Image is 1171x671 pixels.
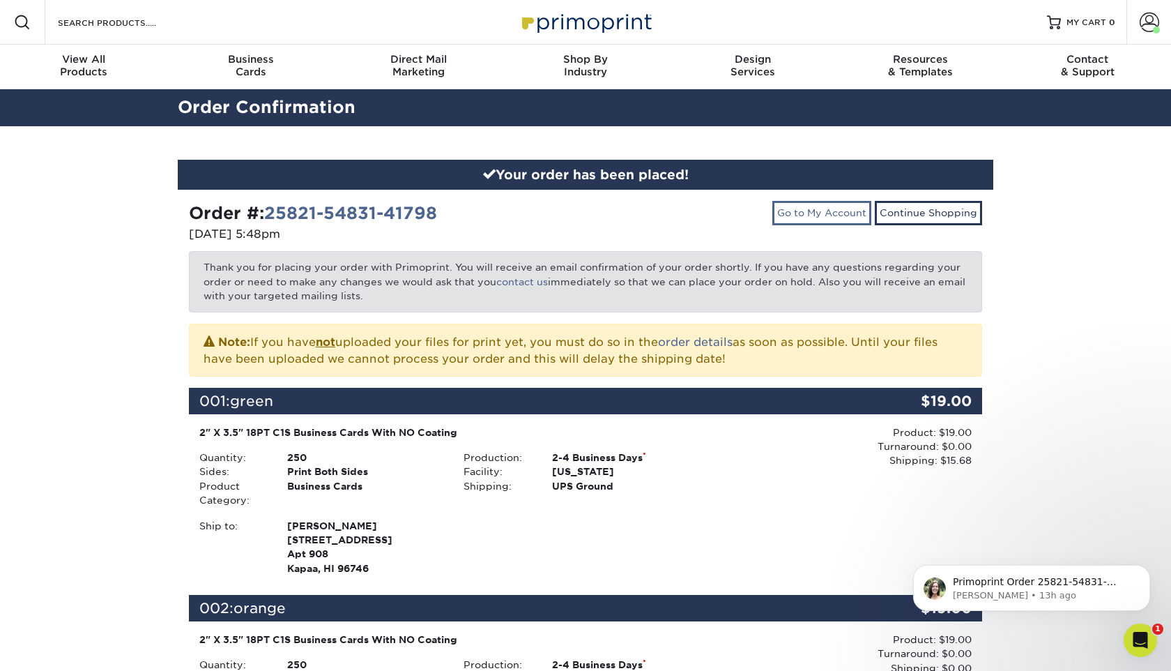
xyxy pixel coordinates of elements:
[189,519,277,576] div: Ship to:
[1004,53,1171,66] span: Contact
[892,536,1171,633] iframe: Intercom notifications message
[453,465,541,478] div: Facility:
[502,53,669,66] span: Shop By
[496,276,548,287] a: contact us
[316,335,335,349] b: not
[56,14,192,31] input: SEARCH PRODUCTS.....
[453,451,541,465] div: Production:
[199,425,707,439] div: 2" X 3.5" 18PT C1S Business Cards With NO Coating
[178,160,993,190] div: Your order has been placed!
[335,45,502,89] a: Direct MailMarketing
[1066,17,1106,29] span: MY CART
[277,451,453,465] div: 250
[542,451,718,465] div: 2-4 Business Days
[167,53,335,66] span: Business
[1004,53,1171,78] div: & Support
[230,393,273,409] span: green
[658,335,733,349] a: order details
[850,595,982,621] div: $19.00
[1004,45,1171,89] a: Contact& Support
[287,519,443,574] strong: Kapaa, HI 96746
[287,533,443,547] span: [STREET_ADDRESS]
[264,203,437,223] a: 25821-54831-41798
[189,465,277,478] div: Sides:
[850,388,982,414] div: $19.00
[1124,624,1157,657] iframe: Intercom live chat
[335,53,502,66] span: Direct Mail
[277,465,453,478] div: Print Both Sides
[718,425,972,468] div: Product: $19.00 Turnaround: $0.00 Shipping: $15.68
[502,45,669,89] a: Shop ByIndustry
[516,7,655,37] img: Primoprint
[218,335,250,349] strong: Note:
[836,53,1004,66] span: Resources
[189,251,982,312] p: Thank you for placing your order with Primoprint. You will receive an email confirmation of your ...
[836,45,1004,89] a: Resources& Templates
[277,479,453,508] div: Business Cards
[772,201,871,225] a: Go to My Account
[234,600,286,617] span: orange
[1109,17,1115,27] span: 0
[542,479,718,493] div: UPS Ground
[669,45,836,89] a: DesignServices
[199,633,707,647] div: 2" X 3.5" 18PT C1S Business Cards With NO Coating
[189,451,277,465] div: Quantity:
[669,53,836,78] div: Services
[204,333,967,368] p: If you have uploaded your files for print yet, you must do so in the as soon as possible. Until y...
[167,53,335,78] div: Cards
[287,519,443,533] span: [PERSON_NAME]
[167,45,335,89] a: BusinessCards
[189,388,850,414] div: 001:
[1152,624,1163,635] span: 1
[542,465,718,478] div: [US_STATE]
[453,479,541,493] div: Shipping:
[189,595,850,621] div: 002:
[335,53,502,78] div: Marketing
[287,547,443,561] span: Apt 908
[502,53,669,78] div: Industry
[875,201,982,225] a: Continue Shopping
[189,479,277,508] div: Product Category:
[189,203,437,223] strong: Order #:
[669,53,836,66] span: Design
[167,95,1004,121] h2: Order Confirmation
[836,53,1004,78] div: & Templates
[189,226,575,243] p: [DATE] 5:48pm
